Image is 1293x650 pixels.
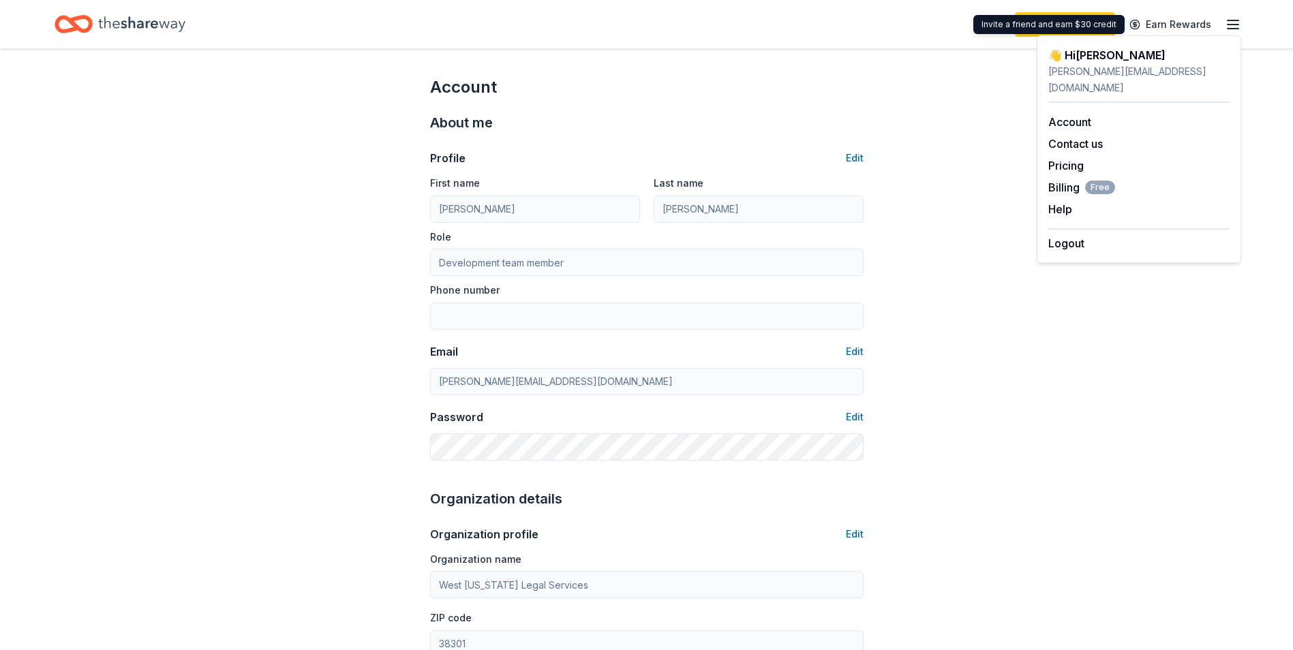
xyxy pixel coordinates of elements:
[846,343,864,360] button: Edit
[1085,181,1115,194] span: Free
[846,526,864,542] button: Edit
[430,112,864,134] div: About me
[1048,47,1230,63] div: 👋 Hi [PERSON_NAME]
[430,230,451,244] label: Role
[430,343,458,360] div: Email
[430,150,466,166] div: Profile
[1048,179,1115,196] span: Billing
[1048,179,1115,196] button: BillingFree
[1121,12,1219,37] a: Earn Rewards
[430,76,864,98] div: Account
[430,283,500,297] label: Phone number
[973,15,1125,34] div: Invite a friend and earn $30 credit
[430,488,864,510] div: Organization details
[1014,12,1116,37] a: Start free trial
[430,409,483,425] div: Password
[430,611,472,625] label: ZIP code
[1048,136,1103,152] button: Contact us
[846,150,864,166] button: Edit
[430,553,521,566] label: Organization name
[654,176,703,190] label: Last name
[430,526,538,542] div: Organization profile
[55,8,185,40] a: Home
[1048,201,1072,217] button: Help
[1048,63,1230,96] div: [PERSON_NAME][EMAIL_ADDRESS][DOMAIN_NAME]
[846,409,864,425] button: Edit
[430,176,480,190] label: First name
[1048,235,1084,251] button: Logout
[1048,115,1091,129] a: Account
[1048,159,1084,172] a: Pricing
